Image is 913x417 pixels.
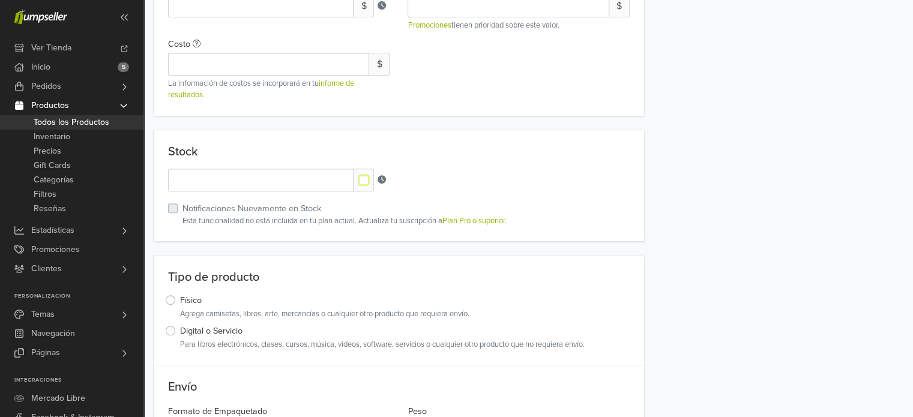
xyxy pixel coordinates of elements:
p: Integraciones [14,377,143,384]
span: Filtros [34,187,56,202]
small: Esta funcionalidad no está incluida en tu plan actual. Actualiza tu suscripción a . [182,215,630,227]
span: Precios [34,144,61,158]
span: Reseñas [34,202,66,216]
span: Gift Cards [34,158,71,173]
span: La información de costos se incorporará en tu . [168,79,354,100]
small: Para libros electrónicos, clases, cursos, música, videos, software, servicios o cualquier otro pr... [180,339,630,350]
label: Costo [168,38,200,51]
span: Temas [31,305,55,324]
span: Clientes [31,259,62,278]
label: Notificaciones Nuevamente en Stock [182,202,321,215]
label: Físico [180,294,202,307]
span: Mercado Libre [31,389,85,408]
span: Inventario [34,130,70,144]
span: Páginas [31,343,60,362]
p: Tipo de producto [168,270,630,284]
a: Promociones [408,20,451,30]
p: Stock [168,145,630,159]
a: Plan Pro o superior [442,216,505,226]
small: Agrega camisetas, libros, arte, mercancías o cualquier otro producto que requiera envío. [180,308,630,320]
span: Ver Tienda [31,38,71,58]
span: Todos los Productos [34,115,109,130]
span: Promociones [31,240,80,259]
span: Inicio [31,58,50,77]
small: tienen prioridad sobre este valor. [408,20,629,31]
span: Productos [31,96,69,115]
p: Personalización [14,293,143,300]
h5: Envío [168,380,630,394]
span: Estadísticas [31,221,74,240]
span: Pedidos [31,77,61,96]
span: 5 [118,62,129,72]
span: Navegación [31,324,75,343]
span: Categorías [34,173,74,187]
label: Digital o Servicio [180,325,243,338]
span: $ [369,53,390,76]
